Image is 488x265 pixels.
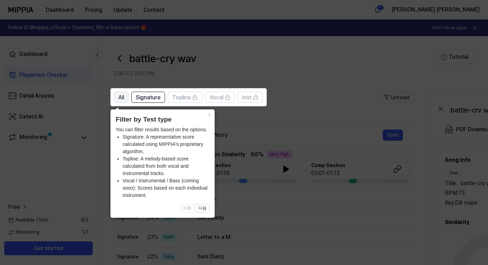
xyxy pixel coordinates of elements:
[238,92,263,103] button: Inst
[118,93,124,102] span: All
[172,93,191,102] span: Topline
[196,204,209,213] button: 다음
[209,93,223,102] span: Vocal
[123,133,209,155] li: Signature: A representative score calculated using MIPPIA's proprietary algorithm.
[168,92,202,103] button: Topline
[205,92,235,103] button: Vocal
[123,155,209,177] li: Topline: A melody-based score calculated from both vocal and instrumental tracks.
[116,115,209,125] header: Filter by Test type
[114,92,129,103] button: All
[204,109,215,119] button: Close
[123,177,209,199] li: Vocal / Instrumental / Bass (coming soon): Scores based on each individual instrument.
[131,92,165,103] button: Signature
[116,126,209,199] div: You can filter results based on the options.
[242,93,251,102] span: Inst
[136,93,160,102] span: Signature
